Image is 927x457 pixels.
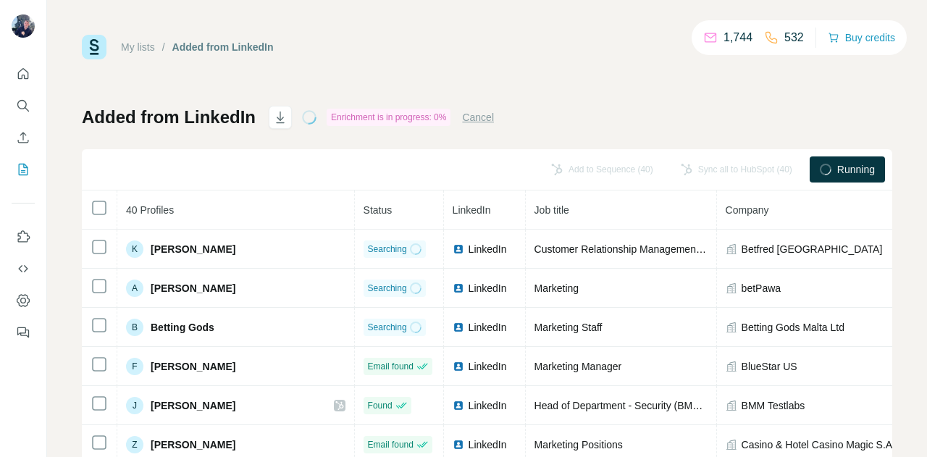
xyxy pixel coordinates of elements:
[742,242,883,256] span: Betfred [GEOGRAPHIC_DATA]
[784,29,804,46] p: 532
[534,439,623,450] span: Marketing Positions
[151,281,235,295] span: [PERSON_NAME]
[469,359,507,374] span: LinkedIn
[534,400,724,411] span: Head of Department - Security (BMMSAF)
[726,204,769,216] span: Company
[453,204,491,216] span: LinkedIn
[126,436,143,453] div: Z
[12,319,35,345] button: Feedback
[534,243,745,255] span: Customer Relationship Management Specialist
[534,361,622,372] span: Marketing Manager
[12,14,35,38] img: Avatar
[453,243,464,255] img: LinkedIn logo
[742,398,805,413] span: BMM Testlabs
[469,398,507,413] span: LinkedIn
[534,322,603,333] span: Marketing Staff
[469,437,507,452] span: LinkedIn
[126,280,143,297] div: A
[162,40,165,54] li: /
[121,41,155,53] a: My lists
[534,282,579,294] span: Marketing
[151,437,235,452] span: [PERSON_NAME]
[453,400,464,411] img: LinkedIn logo
[828,28,895,48] button: Buy credits
[469,242,507,256] span: LinkedIn
[469,281,507,295] span: LinkedIn
[12,93,35,119] button: Search
[453,361,464,372] img: LinkedIn logo
[126,240,143,258] div: K
[453,439,464,450] img: LinkedIn logo
[462,110,494,125] button: Cancel
[12,224,35,250] button: Use Surfe on LinkedIn
[12,61,35,87] button: Quick start
[368,399,393,412] span: Found
[469,320,507,335] span: LinkedIn
[151,242,235,256] span: [PERSON_NAME]
[368,321,407,334] span: Searching
[742,437,895,452] span: Casino & Hotel Casino Magic S.A.
[368,360,414,373] span: Email found
[368,282,407,295] span: Searching
[126,397,143,414] div: J
[368,438,414,451] span: Email found
[327,109,450,126] div: Enrichment is in progress: 0%
[151,398,235,413] span: [PERSON_NAME]
[742,359,797,374] span: BlueStar US
[82,35,106,59] img: Surfe Logo
[534,204,569,216] span: Job title
[742,320,844,335] span: Betting Gods Malta Ltd
[172,40,274,54] div: Added from LinkedIn
[12,125,35,151] button: Enrich CSV
[837,162,875,177] span: Running
[12,288,35,314] button: Dashboard
[12,256,35,282] button: Use Surfe API
[723,29,752,46] p: 1,744
[453,282,464,294] img: LinkedIn logo
[126,204,174,216] span: 40 Profiles
[12,156,35,183] button: My lists
[126,358,143,375] div: F
[453,322,464,333] img: LinkedIn logo
[82,106,256,129] h1: Added from LinkedIn
[126,319,143,336] div: B
[364,204,393,216] span: Status
[151,320,214,335] span: Betting Gods
[368,243,407,256] span: Searching
[151,359,235,374] span: [PERSON_NAME]
[742,281,781,295] span: betPawa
